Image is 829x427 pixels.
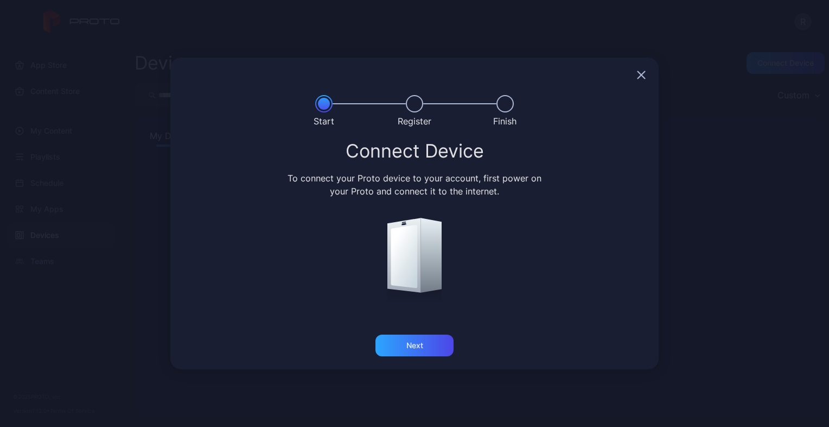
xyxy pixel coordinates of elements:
div: To connect your Proto device to your account, first power on your Proto and connect it to the int... [286,172,544,198]
div: Next [406,341,423,350]
div: Finish [493,115,516,128]
div: Connect Device [183,141,646,161]
button: Next [375,335,454,356]
div: Start [314,115,334,128]
div: Register [398,115,431,128]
